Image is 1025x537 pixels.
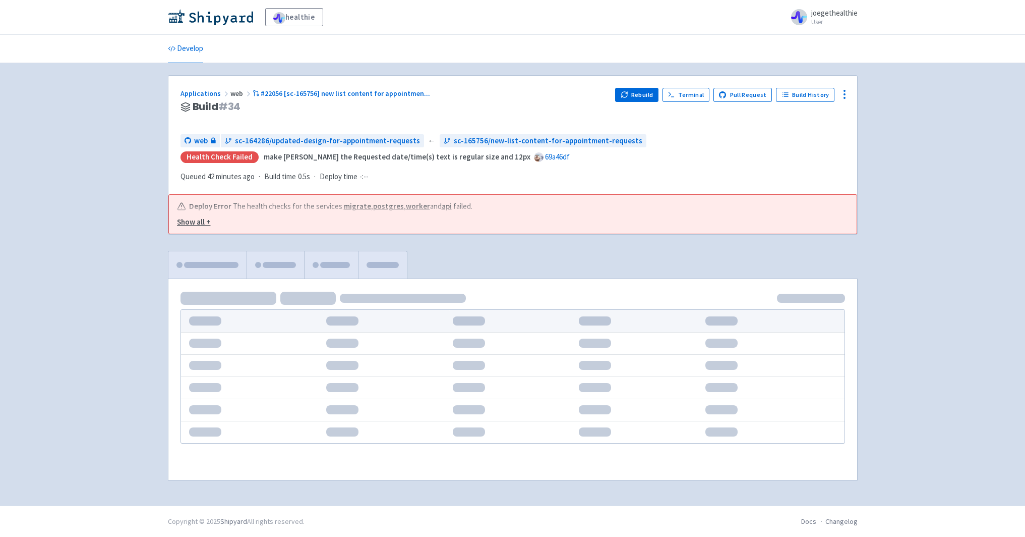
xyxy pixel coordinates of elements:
[440,134,646,148] a: sc-165756/new-list-content-for-appointment-requests
[180,89,230,98] a: Applications
[189,201,231,212] b: Deploy Error
[193,101,241,113] span: Build
[168,516,305,527] div: Copyright © 2025 All rights reserved.
[298,171,310,183] span: 0.5s
[359,171,369,183] span: -:--
[261,89,430,98] span: #22056 [sc-165756] new list content for appointmen ...
[177,217,211,227] u: Show all +
[180,151,259,163] div: Health check failed
[180,172,255,181] span: Queued
[218,99,241,114] span: # 34
[168,9,253,25] img: Shipyard logo
[776,88,834,102] a: Build History
[320,171,357,183] span: Deploy time
[545,152,570,162] a: 69a46df
[662,88,709,102] a: Terminal
[801,517,816,526] a: Docs
[194,135,208,147] span: web
[168,35,203,63] a: Develop
[713,88,772,102] a: Pull Request
[265,8,323,26] a: healthie
[615,88,658,102] button: Rebuild
[406,201,430,211] a: worker
[230,89,253,98] span: web
[264,152,530,162] strong: make [PERSON_NAME] the Requested date/time(s) text is regular size and 12px
[235,135,420,147] span: sc-164286/updated-design-for-appointment-requests
[180,171,375,183] div: · ·
[373,201,404,211] a: postgres
[785,9,858,25] a: joegethealthie User
[442,201,452,211] a: api
[233,201,474,212] span: The health checks for the services , , and failed.
[428,135,436,147] span: ←
[253,89,432,98] a: #22056 [sc-165756] new list content for appointmen...
[825,517,858,526] a: Changelog
[220,517,247,526] a: Shipyard
[177,217,838,228] button: Show all +
[264,171,296,183] span: Build time
[180,134,220,148] a: web
[454,135,642,147] span: sc-165756/new-list-content-for-appointment-requests
[207,172,255,181] time: 42 minutes ago
[811,19,858,25] small: User
[811,8,858,18] span: joegethealthie
[221,134,424,148] a: sc-164286/updated-design-for-appointment-requests
[344,201,371,211] a: migrate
